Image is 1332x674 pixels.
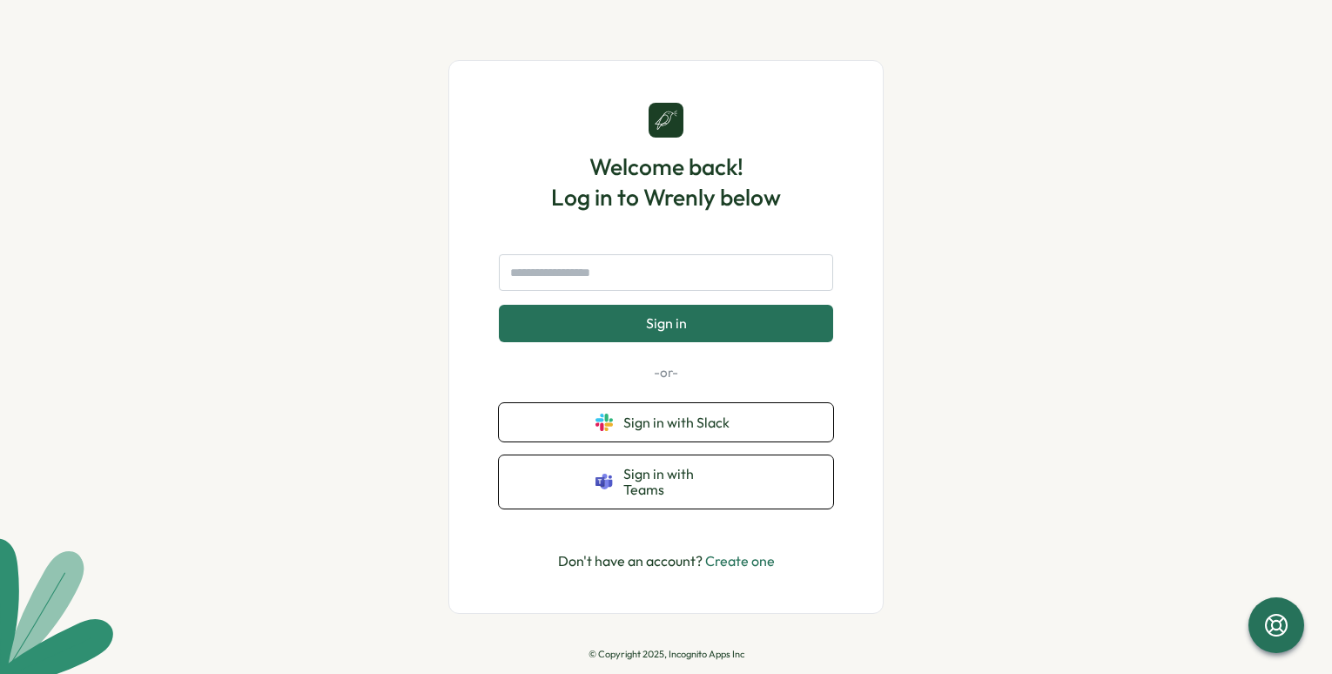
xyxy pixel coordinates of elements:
[705,552,775,570] a: Create one
[499,403,833,441] button: Sign in with Slack
[623,415,737,430] span: Sign in with Slack
[551,152,781,212] h1: Welcome back! Log in to Wrenly below
[499,455,833,509] button: Sign in with Teams
[499,305,833,341] button: Sign in
[589,649,744,660] p: © Copyright 2025, Incognito Apps Inc
[558,550,775,572] p: Don't have an account?
[646,315,687,331] span: Sign in
[499,363,833,382] p: -or-
[623,466,737,498] span: Sign in with Teams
